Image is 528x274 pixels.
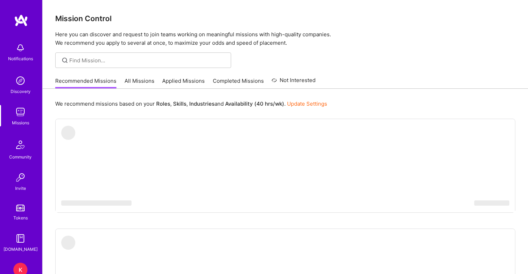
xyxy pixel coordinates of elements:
[55,77,116,89] a: Recommended Missions
[8,55,33,62] div: Notifications
[16,205,25,211] img: tokens
[287,100,327,107] a: Update Settings
[13,170,27,185] img: Invite
[162,77,205,89] a: Applied Missions
[213,77,264,89] a: Completed Missions
[11,88,31,95] div: Discovery
[55,14,515,23] h3: Mission Control
[69,57,226,64] input: Find Mission...
[225,100,284,107] b: Availability (40 hrs/wk)
[12,136,29,153] img: Community
[14,14,28,27] img: logo
[13,74,27,88] img: discovery
[55,100,327,107] p: We recommend missions based on your , , and .
[13,41,27,55] img: bell
[173,100,186,107] b: Skills
[61,56,69,64] i: icon SearchGrey
[13,214,28,222] div: Tokens
[13,105,27,119] img: teamwork
[125,77,154,89] a: All Missions
[9,153,32,161] div: Community
[55,30,515,47] p: Here you can discover and request to join teams working on meaningful missions with high-quality ...
[15,185,26,192] div: Invite
[12,119,29,126] div: Missions
[13,231,27,245] img: guide book
[4,245,38,253] div: [DOMAIN_NAME]
[189,100,215,107] b: Industries
[156,100,170,107] b: Roles
[272,76,316,89] a: Not Interested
